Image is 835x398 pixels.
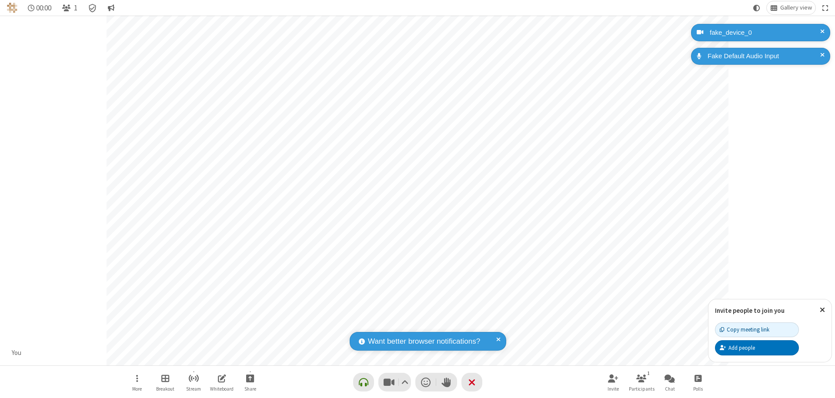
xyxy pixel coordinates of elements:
[819,1,832,14] button: Fullscreen
[780,4,812,11] span: Gallery view
[813,299,832,321] button: Close popover
[9,348,25,358] div: You
[152,370,178,395] button: Manage Breakout Rooms
[707,28,824,38] div: fake_device_0
[436,373,457,391] button: Raise hand
[7,3,17,13] img: QA Selenium DO NOT DELETE OR CHANGE
[750,1,764,14] button: Using system theme
[715,306,785,315] label: Invite people to join you
[237,370,263,395] button: Start sharing
[36,4,51,12] span: 00:00
[180,370,207,395] button: Start streaming
[24,1,55,14] div: Timer
[720,325,769,334] div: Copy meeting link
[124,370,150,395] button: Open menu
[156,386,174,391] span: Breakout
[715,322,799,337] button: Copy meeting link
[645,369,652,377] div: 1
[685,370,711,395] button: Open poll
[657,370,683,395] button: Open chat
[210,386,234,391] span: Whiteboard
[705,51,824,61] div: Fake Default Audio Input
[693,386,703,391] span: Polls
[767,1,815,14] button: Change layout
[415,373,436,391] button: Send a reaction
[600,370,626,395] button: Invite participants (⌘+Shift+I)
[368,336,480,347] span: Want better browser notifications?
[353,373,374,391] button: Connect your audio
[132,386,142,391] span: More
[608,386,619,391] span: Invite
[186,386,201,391] span: Stream
[84,1,101,14] div: Meeting details Encryption enabled
[399,373,411,391] button: Video setting
[461,373,482,391] button: End or leave meeting
[74,4,77,12] span: 1
[715,340,799,355] button: Add people
[209,370,235,395] button: Open shared whiteboard
[244,386,256,391] span: Share
[378,373,411,391] button: Stop video (⌘+Shift+V)
[628,370,655,395] button: Open participant list
[58,1,81,14] button: Open participant list
[104,1,118,14] button: Conversation
[629,386,655,391] span: Participants
[665,386,675,391] span: Chat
